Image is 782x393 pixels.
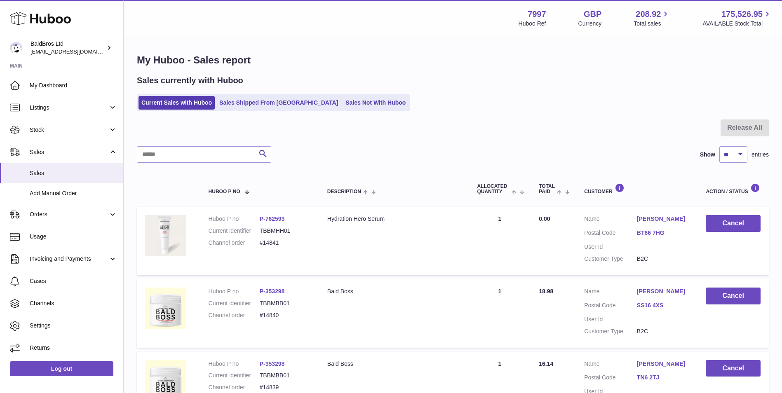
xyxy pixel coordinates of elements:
span: Sales [30,169,117,177]
span: Settings [30,322,117,330]
div: Customer [584,183,689,194]
a: P-353298 [260,288,285,295]
img: 79971687853618.png [145,288,186,329]
span: Sales [30,148,108,156]
img: internalAdmin-7997@internal.huboo.com [10,42,22,54]
span: Channels [30,299,117,307]
span: AVAILABLE Stock Total [702,20,772,28]
a: [PERSON_NAME] [637,360,690,368]
dd: #14841 [260,239,311,247]
dt: Postal Code [584,302,637,311]
a: Sales Not With Huboo [343,96,409,110]
span: Stock [30,126,108,134]
span: Description [327,189,361,194]
strong: 7997 [528,9,546,20]
div: Bald Boss [327,360,461,368]
span: 18.98 [539,288,553,295]
dd: #14839 [260,384,311,391]
div: Action / Status [706,183,761,194]
label: Show [700,151,715,159]
span: Returns [30,344,117,352]
dt: Current identifier [209,299,260,307]
dt: Customer Type [584,255,637,263]
dd: TBBMBB01 [260,299,311,307]
div: Huboo Ref [519,20,546,28]
dt: Name [584,215,637,225]
span: Invoicing and Payments [30,255,108,263]
a: SS16 4XS [637,302,690,309]
span: Total paid [539,184,555,194]
div: Hydration Hero Serum [327,215,461,223]
a: Log out [10,361,113,376]
span: ALLOCATED Quantity [477,184,509,194]
h2: Sales currently with Huboo [137,75,243,86]
dd: B2C [637,327,690,335]
dt: Name [584,288,637,297]
dt: Current identifier [209,372,260,379]
dt: User Id [584,316,637,323]
span: Total sales [634,20,670,28]
span: 16.14 [539,360,553,367]
dt: Postal Code [584,229,637,239]
img: 1682580349.png [145,215,186,256]
dd: B2C [637,255,690,263]
dd: #14840 [260,311,311,319]
dd: TBBMBB01 [260,372,311,379]
span: 0.00 [539,215,550,222]
a: BT66 7HG [637,229,690,237]
div: Currency [578,20,602,28]
dt: Huboo P no [209,215,260,223]
a: TN6 2TJ [637,374,690,381]
a: 175,526.95 AVAILABLE Stock Total [702,9,772,28]
dt: User Id [584,243,637,251]
dt: Name [584,360,637,370]
strong: GBP [584,9,601,20]
span: 175,526.95 [721,9,763,20]
td: 1 [469,207,531,275]
dt: Channel order [209,239,260,247]
dt: Huboo P no [209,288,260,295]
dt: Channel order [209,384,260,391]
a: [PERSON_NAME] [637,288,690,295]
a: P-353298 [260,360,285,367]
span: Listings [30,104,108,112]
td: 1 [469,279,531,348]
span: [EMAIL_ADDRESS][DOMAIN_NAME] [31,48,121,55]
span: entries [751,151,769,159]
span: Huboo P no [209,189,240,194]
dd: TBBMHH01 [260,227,311,235]
dt: Current identifier [209,227,260,235]
div: BaldBros Ltd [31,40,105,56]
span: My Dashboard [30,82,117,89]
button: Cancel [706,360,761,377]
span: Cases [30,277,117,285]
a: Current Sales with Huboo [139,96,215,110]
h1: My Huboo - Sales report [137,54,769,67]
span: Usage [30,233,117,241]
a: 208.92 Total sales [634,9,670,28]
span: 208.92 [636,9,661,20]
dt: Huboo P no [209,360,260,368]
div: Bald Boss [327,288,461,295]
span: Orders [30,211,108,218]
a: Sales Shipped From [GEOGRAPHIC_DATA] [216,96,341,110]
a: P-762593 [260,215,285,222]
dt: Customer Type [584,327,637,335]
button: Cancel [706,215,761,232]
span: Add Manual Order [30,189,117,197]
dt: Postal Code [584,374,637,384]
button: Cancel [706,288,761,304]
a: [PERSON_NAME] [637,215,690,223]
dt: Channel order [209,311,260,319]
